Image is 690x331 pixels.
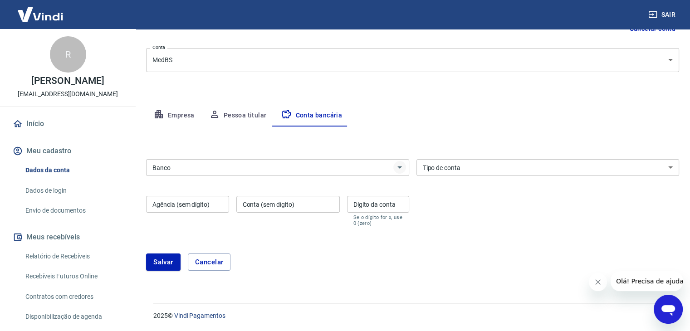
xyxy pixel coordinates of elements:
button: Sair [646,6,679,23]
span: Olá! Precisa de ajuda? [5,6,76,14]
a: Recebíveis Futuros Online [22,267,125,286]
p: [PERSON_NAME] [31,76,104,86]
a: Disponibilização de agenda [22,307,125,326]
a: Contratos com credores [22,287,125,306]
iframe: Fechar mensagem [589,273,607,291]
p: 2025 © [153,311,668,321]
button: Salvar [146,253,181,271]
a: Vindi Pagamentos [174,312,225,319]
a: Envio de documentos [22,201,125,220]
img: Vindi [11,0,70,28]
a: Início [11,114,125,134]
button: Meus recebíveis [11,227,125,247]
button: Cancelar [188,253,231,271]
button: Pessoa titular [202,105,274,127]
button: Abrir [393,161,406,174]
button: Conta bancária [274,105,349,127]
iframe: Botão para abrir a janela de mensagens [654,295,683,324]
a: Dados da conta [22,161,125,180]
iframe: Mensagem da empresa [611,271,683,291]
button: Meu cadastro [11,141,125,161]
button: Empresa [146,105,202,127]
div: MedBS [146,48,679,72]
a: Dados de login [22,181,125,200]
div: R [50,36,86,73]
p: Se o dígito for x, use 0 (zero) [353,214,403,226]
a: Relatório de Recebíveis [22,247,125,266]
label: Conta [152,44,165,51]
p: [EMAIL_ADDRESS][DOMAIN_NAME] [18,89,118,99]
